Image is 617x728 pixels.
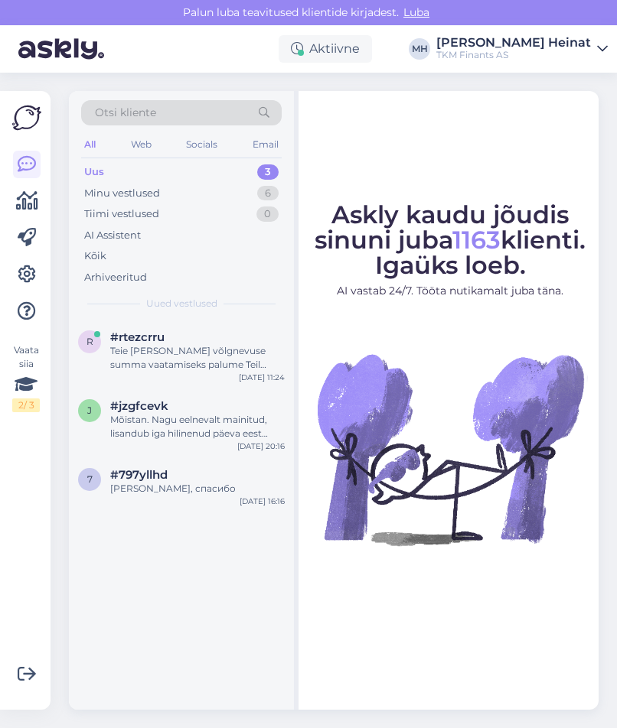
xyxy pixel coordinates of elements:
div: 0 [256,206,279,222]
span: #jzgfcevk [110,399,168,413]
span: #rtezcrru [110,330,165,344]
p: AI vastab 24/7. Tööta nutikamalt juba täna. [312,283,588,299]
div: 3 [257,164,279,180]
div: Web [128,135,155,154]
div: Mõistan. Nagu eelnevalt mainitud, lisandub iga hilinenud päeva eest 0.065% viivistasu, mis kuvata... [110,413,285,440]
div: All [81,135,99,154]
span: Luba [399,5,434,19]
div: [DATE] 20:16 [237,440,285,452]
span: Askly kaudu jõudis sinuni juba klienti. Igaüks loeb. [315,200,586,280]
div: TKM Finants AS [436,49,591,61]
span: 1163 [452,225,501,255]
div: Tiimi vestlused [84,206,159,222]
div: Arhiveeritud [84,270,147,285]
img: No Chat active [312,311,588,587]
div: [DATE] 16:16 [240,496,285,507]
div: [DATE] 11:24 [239,372,285,383]
span: j [87,405,92,416]
div: AI Assistent [84,228,141,243]
img: Askly Logo [12,103,41,132]
div: Minu vestlused [84,186,160,201]
div: [PERSON_NAME], спасибо [110,482,285,496]
span: #797yllhd [110,468,168,482]
div: 2 / 3 [12,398,40,412]
div: Aktiivne [279,35,372,63]
div: Socials [183,135,220,154]
div: Uus [84,164,104,180]
div: Kõik [84,249,106,264]
span: Uued vestlused [146,297,217,310]
div: Vaata siia [12,343,40,412]
span: 7 [87,473,93,485]
div: [PERSON_NAME] Heinat [436,37,591,49]
span: Otsi kliente [95,105,156,121]
div: 6 [257,186,279,201]
a: [PERSON_NAME] HeinatTKM Finants AS [436,37,608,61]
div: Teie [PERSON_NAME] võlgnevuse summa vaatamiseks palume Teil saata päring aadressile [EMAIL_ADDRES... [110,344,285,372]
span: r [87,336,93,347]
div: Email [250,135,282,154]
div: MH [409,38,430,60]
